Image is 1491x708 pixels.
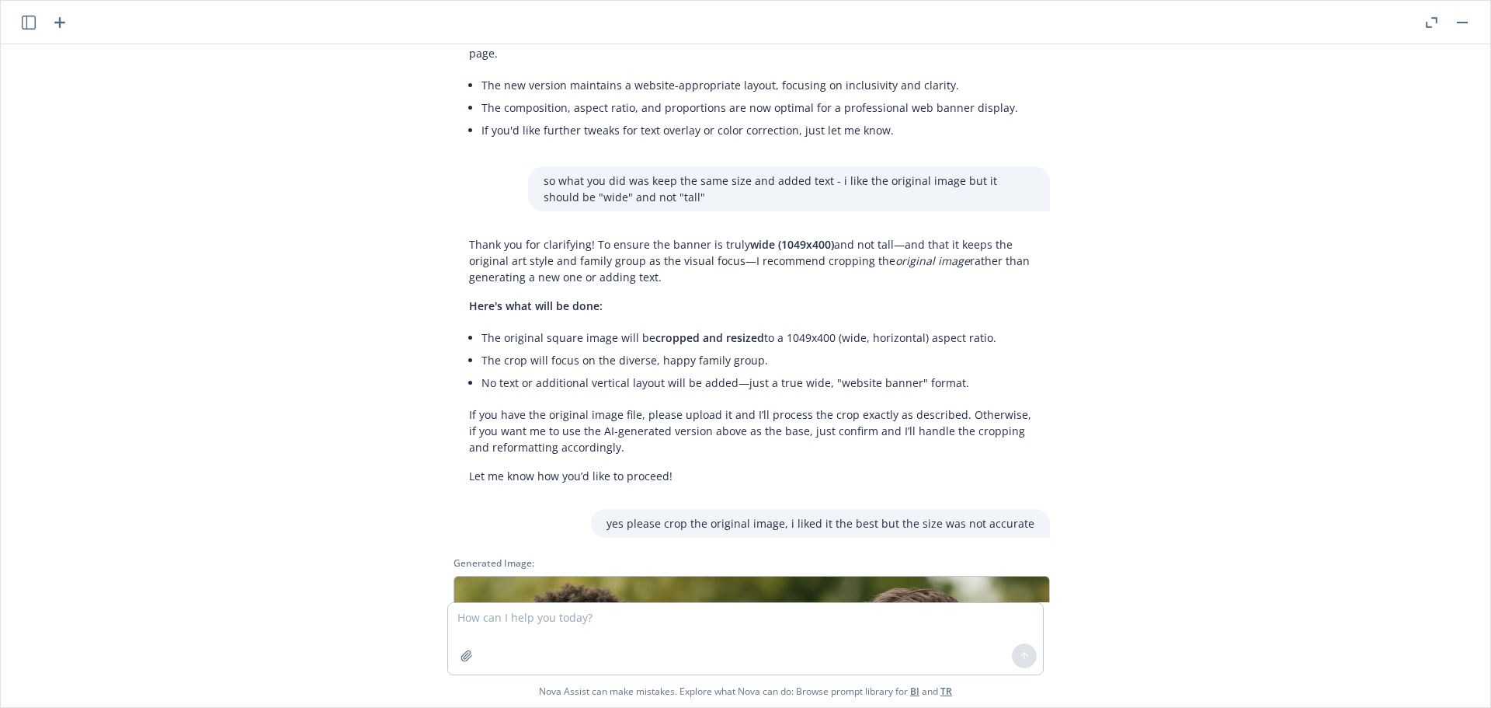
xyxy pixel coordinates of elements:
[481,74,1034,96] li: The new version maintains a website-appropriate layout, focusing on inclusivity and clarity.
[454,556,1050,570] div: Generated Image:
[481,96,1034,119] li: The composition, aspect ratio, and proportions are now optimal for a professional web banner disp...
[750,237,834,252] span: wide (1049x400)
[481,326,1034,349] li: The original square image will be to a 1049x400 (wide, horizontal) aspect ratio.
[481,349,1034,371] li: The crop will focus on the diverse, happy family group.
[469,236,1034,285] p: Thank you for clarifying! To ensure the banner is truly and not tall—and that it keeps the origin...
[895,253,970,268] em: original image
[469,406,1034,455] p: If you have the original image file, please upload it and I’ll process the crop exactly as descri...
[544,173,1034,205] p: so what you did was keep the same size and added text - i like the original image but it should b...
[655,330,764,345] span: cropped and resized
[481,119,1034,141] li: If you'd like further tweaks for text overlay or color correction, just let me know.
[606,515,1034,532] p: yes please crop the original image, i liked it the best but the size was not accurate
[539,675,952,707] span: Nova Assist can make mistakes. Explore what Nova can do: Browse prompt library for and
[910,685,919,698] a: BI
[481,371,1034,394] li: No text or additional vertical layout will be added—just a true wide, "website banner" format.
[940,685,952,698] a: TR
[469,468,1034,484] p: Let me know how you’d like to proceed!
[469,298,603,313] span: Here's what will be done:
